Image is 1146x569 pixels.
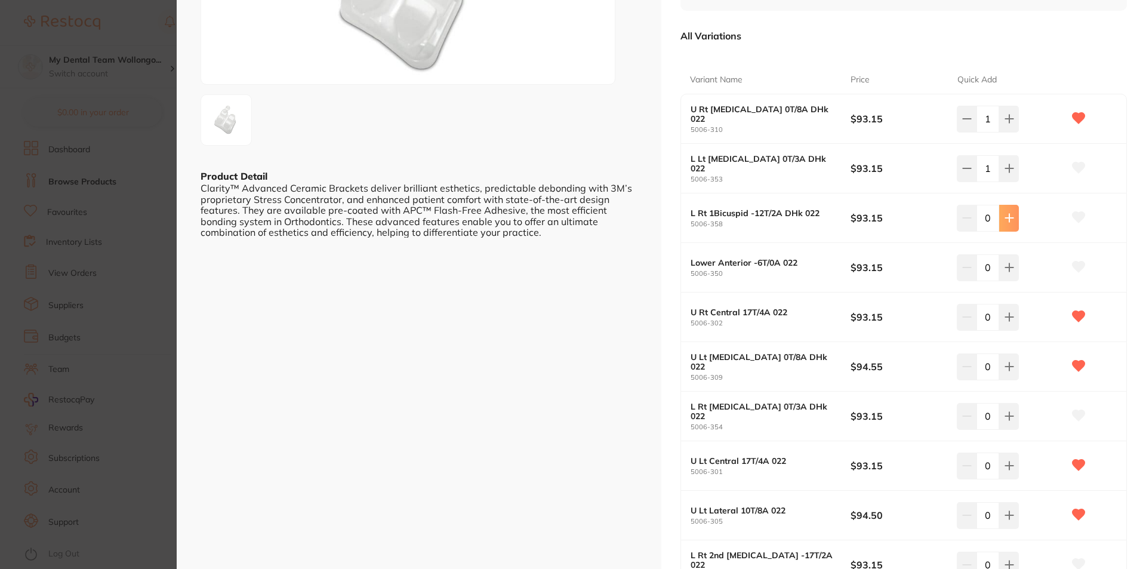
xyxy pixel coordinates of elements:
b: L Rt [MEDICAL_DATA] 0T/3A DHk 022 [691,402,834,421]
small: 5006-309 [691,374,851,382]
b: U Rt Central 17T/4A 022 [691,307,834,317]
p: All Variations [680,30,741,42]
small: 5006-302 [691,319,851,327]
div: Clarity™ Advanced Ceramic Brackets deliver brilliant esthetics, predictable debonding with 3M’s p... [201,183,637,238]
b: $93.15 [851,410,947,423]
b: $93.15 [851,162,947,175]
b: Lower Anterior -6T/0A 022 [691,258,834,267]
img: aG9vay1qcGc [205,99,248,141]
small: 5006-305 [691,518,851,525]
p: Quick Add [957,74,997,86]
b: L Lt [MEDICAL_DATA] 0T/3A DHk 022 [691,154,834,173]
b: $93.15 [851,310,947,324]
p: Price [851,74,870,86]
b: Product Detail [201,170,267,182]
small: 5006-354 [691,423,851,431]
b: $93.15 [851,459,947,472]
b: U Lt Lateral 10T/8A 022 [691,506,834,515]
small: 5006-310 [691,126,851,134]
b: U Lt Central 17T/4A 022 [691,456,834,466]
b: $94.55 [851,360,947,373]
b: U Rt [MEDICAL_DATA] 0T/8A DHk 022 [691,104,834,124]
small: 5006-301 [691,468,851,476]
b: $93.15 [851,261,947,274]
b: $93.15 [851,112,947,125]
small: 5006-358 [691,220,851,228]
b: $94.50 [851,509,947,522]
small: 5006-353 [691,176,851,183]
small: 5006-350 [691,270,851,278]
b: L Rt 1Bicuspid -12T/2A DHk 022 [691,208,834,218]
b: U Lt [MEDICAL_DATA] 0T/8A DHk 022 [691,352,834,371]
p: Variant Name [690,74,743,86]
b: $93.15 [851,211,947,224]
